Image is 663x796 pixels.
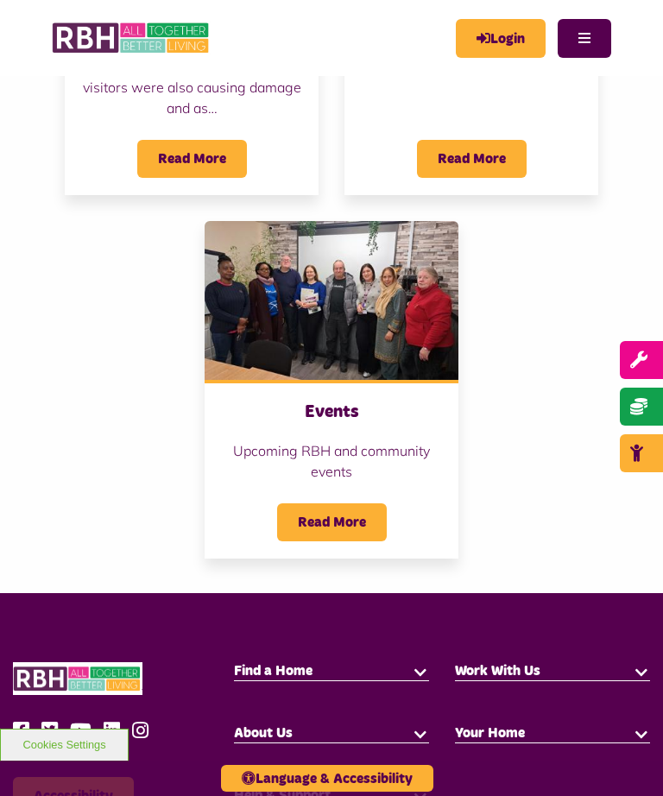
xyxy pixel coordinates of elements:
[205,221,458,559] a: Events Upcoming RBH and community events Read More
[558,19,611,58] button: Navigation
[137,140,247,178] span: Read More
[222,440,441,482] p: Upcoming RBH and community events
[633,724,650,742] button: button
[13,662,142,696] img: RBH
[52,17,212,59] img: RBH
[234,664,313,678] span: Find a Home
[277,503,387,541] span: Read More
[633,662,650,679] button: button
[412,724,429,742] button: button
[417,140,527,178] span: Read More
[456,19,546,58] a: MyRBH
[455,664,540,678] span: Work With Us
[234,726,293,740] span: About Us
[82,35,301,118] p: Customer evicted after her home was used as a drugs den and visitors were also causing damage and...
[412,662,429,679] button: button
[221,765,433,792] button: Language & Accessibility
[205,221,458,380] img: Group photo of customers and colleagues at Spotland Community Centre
[222,401,441,423] h3: Events
[455,726,525,740] span: Your Home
